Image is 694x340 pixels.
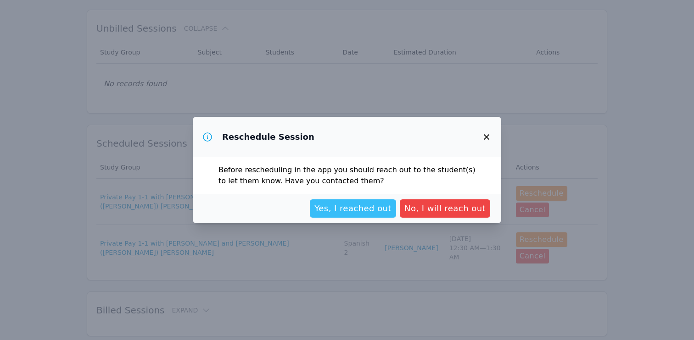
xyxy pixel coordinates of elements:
[310,199,396,218] button: Yes, I reached out
[404,202,486,215] span: No, I will reach out
[400,199,490,218] button: No, I will reach out
[222,132,314,143] h3: Reschedule Session
[314,202,392,215] span: Yes, I reached out
[218,165,476,186] p: Before rescheduling in the app you should reach out to the student(s) to let them know. Have you ...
